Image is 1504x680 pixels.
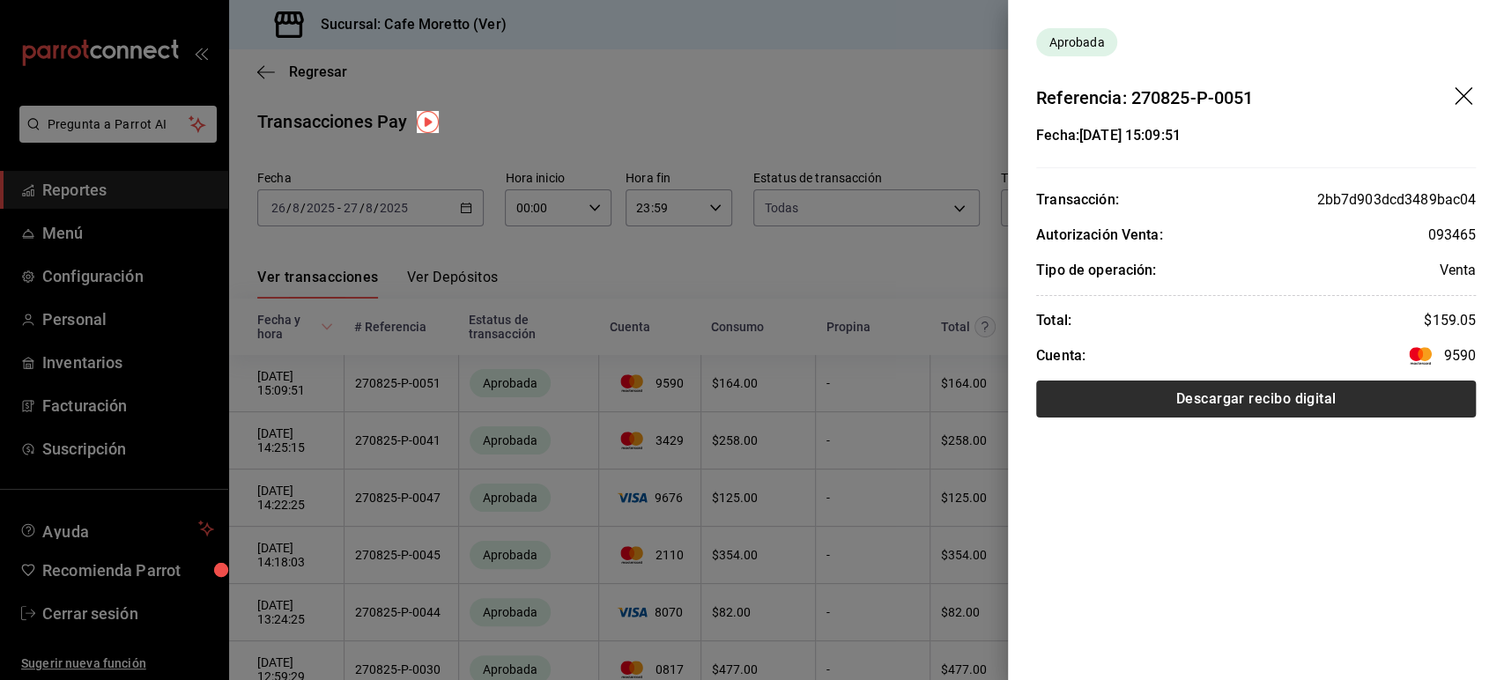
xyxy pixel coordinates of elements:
div: Autorización Venta: [1036,225,1163,246]
div: Fecha: [DATE] 15:09:51 [1036,125,1181,146]
div: Total: [1036,310,1071,331]
span: $ 159.05 [1424,312,1476,329]
div: Tipo de operación: [1036,260,1156,281]
div: Referencia: 270825-P-0051 [1036,85,1253,111]
div: 093465 [1427,225,1476,246]
button: drag [1455,87,1476,108]
span: Aprobada [1041,33,1111,52]
div: Transacción: [1036,189,1119,211]
div: Transacciones cobradas de manera exitosa. [1036,28,1117,56]
img: Tooltip marker [417,111,439,133]
div: Cuenta: [1036,345,1085,366]
span: 9590 [1404,345,1476,366]
div: Venta [1439,260,1476,281]
button: Descargar recibo digital [1036,381,1476,418]
div: 2bb7d903dcd3489bac04 [1316,189,1476,211]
